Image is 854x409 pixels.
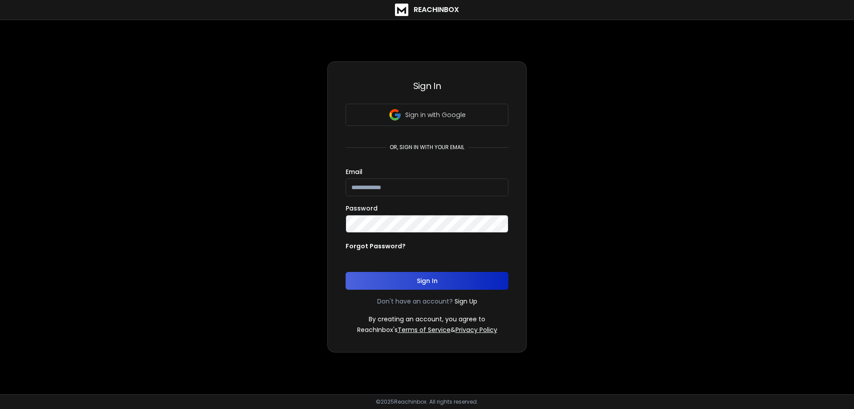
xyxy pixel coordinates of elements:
[414,4,459,15] h1: ReachInbox
[346,205,378,211] label: Password
[377,297,453,306] p: Don't have an account?
[455,297,477,306] a: Sign Up
[395,4,408,16] img: logo
[376,398,478,405] p: © 2025 Reachinbox. All rights reserved.
[346,242,406,251] p: Forgot Password?
[455,325,497,334] a: Privacy Policy
[346,169,363,175] label: Email
[405,110,466,119] p: Sign in with Google
[369,315,485,324] p: By creating an account, you agree to
[357,325,497,334] p: ReachInbox's &
[398,325,451,334] a: Terms of Service
[346,104,508,126] button: Sign in with Google
[346,80,508,92] h3: Sign In
[346,272,508,290] button: Sign In
[395,4,459,16] a: ReachInbox
[386,144,468,151] p: or, sign in with your email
